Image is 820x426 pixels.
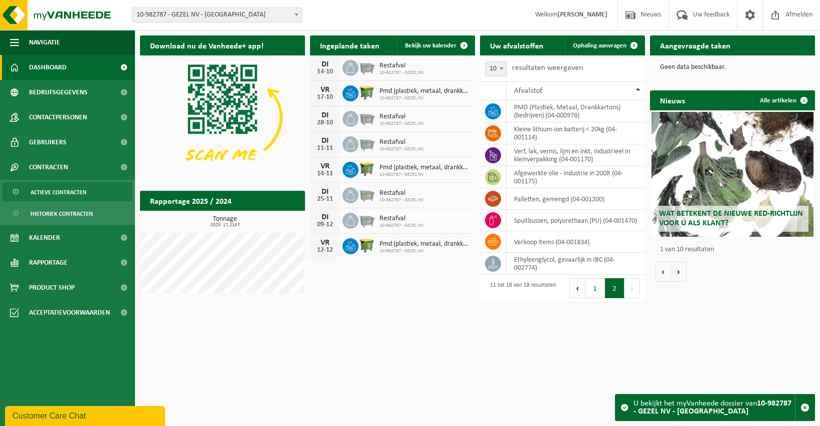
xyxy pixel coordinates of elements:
[405,42,456,49] span: Bekijk uw kalender
[655,262,671,282] button: Vorige
[379,62,424,70] span: Restafval
[315,213,335,221] div: DI
[315,137,335,145] div: DI
[29,80,87,105] span: Bedrijfsgegevens
[397,35,474,55] a: Bekijk uw kalender
[506,253,645,275] td: Ethyleenglycol, gevaarlijk in IBC (04-002774)
[379,146,424,152] span: 10-982787 - GEZEL NV
[379,113,424,121] span: Restafval
[506,188,645,210] td: palletten, gemengd (04-001200)
[315,221,335,228] div: 09-12
[315,68,335,75] div: 14-10
[2,182,132,201] a: Actieve contracten
[315,162,335,170] div: VR
[140,35,273,55] h2: Download nu de Vanheede+ app!
[485,61,507,76] span: 10
[358,186,375,203] img: WB-2500-GAL-GY-01
[30,183,86,202] span: Actieve contracten
[315,247,335,254] div: 12-12
[585,278,605,298] button: 1
[557,11,607,18] strong: [PERSON_NAME]
[5,404,167,426] iframe: chat widget
[569,278,585,298] button: Previous
[315,94,335,101] div: 17-10
[315,111,335,119] div: DI
[145,223,305,228] span: 2025: 17,214 t
[315,170,335,177] div: 14-11
[315,119,335,126] div: 28-10
[633,400,791,416] strong: 10-982787 - GEZEL NV - [GEOGRAPHIC_DATA]
[230,210,304,230] a: Bekijk rapportage
[29,300,110,325] span: Acceptatievoorwaarden
[379,248,470,254] span: 10-982787 - GEZEL NV
[605,278,624,298] button: 2
[379,121,424,127] span: 10-982787 - GEZEL NV
[310,35,389,55] h2: Ingeplande taken
[315,86,335,94] div: VR
[358,109,375,126] img: WB-2500-GAL-GY-01
[379,240,470,248] span: Pmd (plastiek, metaal, drankkartons) (bedrijven)
[379,189,424,197] span: Restafval
[633,395,795,421] div: U bekijkt het myVanheede dossier van
[506,122,645,144] td: kleine lithium-ion batterij < 20kg (04-001114)
[358,211,375,228] img: WB-2500-GAL-GY-01
[315,239,335,247] div: VR
[315,60,335,68] div: DI
[651,112,813,237] a: Wat betekent de nieuwe RED-richtlijn voor u als klant?
[506,144,645,166] td: verf, lak, vernis, lijm en inkt, industrieel in kleinverpakking (04-001170)
[358,58,375,75] img: WB-2500-GAL-GY-01
[29,155,68,180] span: Contracten
[506,100,645,122] td: PMD (Plastiek, Metaal, Drankkartons) (bedrijven) (04-000978)
[140,55,305,179] img: Download de VHEPlus App
[358,135,375,152] img: WB-2500-GAL-GY-01
[315,188,335,196] div: DI
[752,90,814,110] a: Alle artikelen
[506,231,645,253] td: verkoop items (04-001834)
[565,35,644,55] a: Ophaling aanvragen
[358,237,375,254] img: WB-1100-HPE-GN-50
[480,35,553,55] h2: Uw afvalstoffen
[379,223,424,229] span: 10-982787 - GEZEL NV
[671,262,686,282] button: Volgende
[29,225,60,250] span: Kalender
[29,275,74,300] span: Product Shop
[624,278,640,298] button: Next
[145,216,305,228] h3: Tonnage
[379,95,470,101] span: 10-982787 - GEZEL NV
[660,246,810,253] p: 1 van 10 resultaten
[485,62,506,76] span: 10
[315,145,335,152] div: 11-11
[379,70,424,76] span: 10-982787 - GEZEL NV
[512,64,583,72] label: resultaten weergeven
[379,197,424,203] span: 10-982787 - GEZEL NV
[140,191,241,210] h2: Rapportage 2025 / 2024
[29,250,67,275] span: Rapportage
[485,277,556,299] div: 11 tot 18 van 18 resultaten
[2,204,132,223] a: Historiek contracten
[358,160,375,177] img: WB-1100-HPE-GN-50
[650,35,740,55] h2: Aangevraagde taken
[650,90,695,110] h2: Nieuws
[379,87,470,95] span: Pmd (plastiek, metaal, drankkartons) (bedrijven)
[315,196,335,203] div: 25-11
[660,64,805,71] p: Geen data beschikbaar.
[29,105,87,130] span: Contactpersonen
[132,7,302,22] span: 10-982787 - GEZEL NV - BUGGENHOUT
[379,215,424,223] span: Restafval
[506,210,645,231] td: spuitbussen, polyurethaan (PU) (04-001470)
[379,138,424,146] span: Restafval
[379,172,470,178] span: 10-982787 - GEZEL NV
[573,42,626,49] span: Ophaling aanvragen
[29,130,66,155] span: Gebruikers
[659,210,803,227] span: Wat betekent de nieuwe RED-richtlijn voor u als klant?
[506,166,645,188] td: afgewerkte olie - industrie in 200lt (04-001175)
[29,55,66,80] span: Dashboard
[29,30,60,55] span: Navigatie
[30,204,93,223] span: Historiek contracten
[132,8,301,22] span: 10-982787 - GEZEL NV - BUGGENHOUT
[379,164,470,172] span: Pmd (plastiek, metaal, drankkartons) (bedrijven)
[514,87,542,95] span: Afvalstof
[358,84,375,101] img: WB-1100-HPE-GN-50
